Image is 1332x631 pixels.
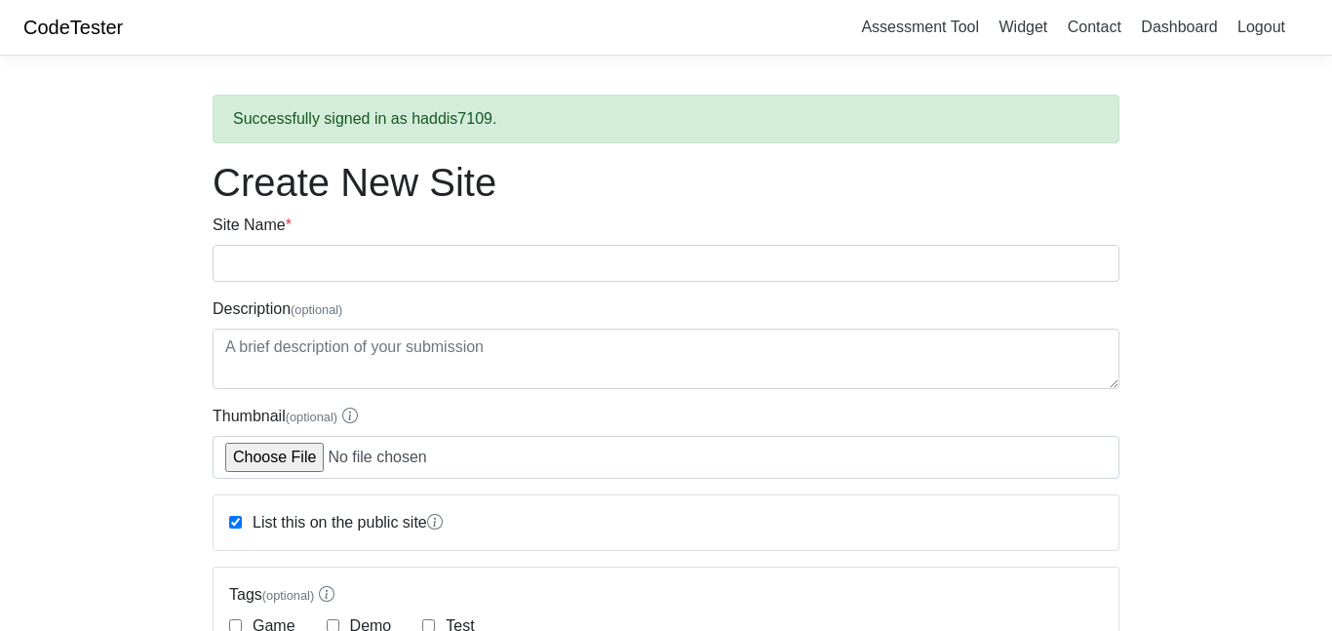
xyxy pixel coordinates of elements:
[213,214,292,237] label: Site Name
[853,11,987,43] a: Assessment Tool
[291,302,342,317] span: (optional)
[23,17,123,38] a: CodeTester
[213,159,1119,206] h1: Create New Site
[286,410,337,424] span: (optional)
[262,588,314,603] span: (optional)
[213,405,358,428] label: Thumbnail
[213,297,342,321] label: Description
[1230,11,1293,43] a: Logout
[249,511,443,534] label: List this on the public site
[1133,11,1225,43] a: Dashboard
[213,95,1119,143] div: Successfully signed in as haddis7109.
[1060,11,1129,43] a: Contact
[229,583,1103,607] label: Tags
[991,11,1055,43] a: Widget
